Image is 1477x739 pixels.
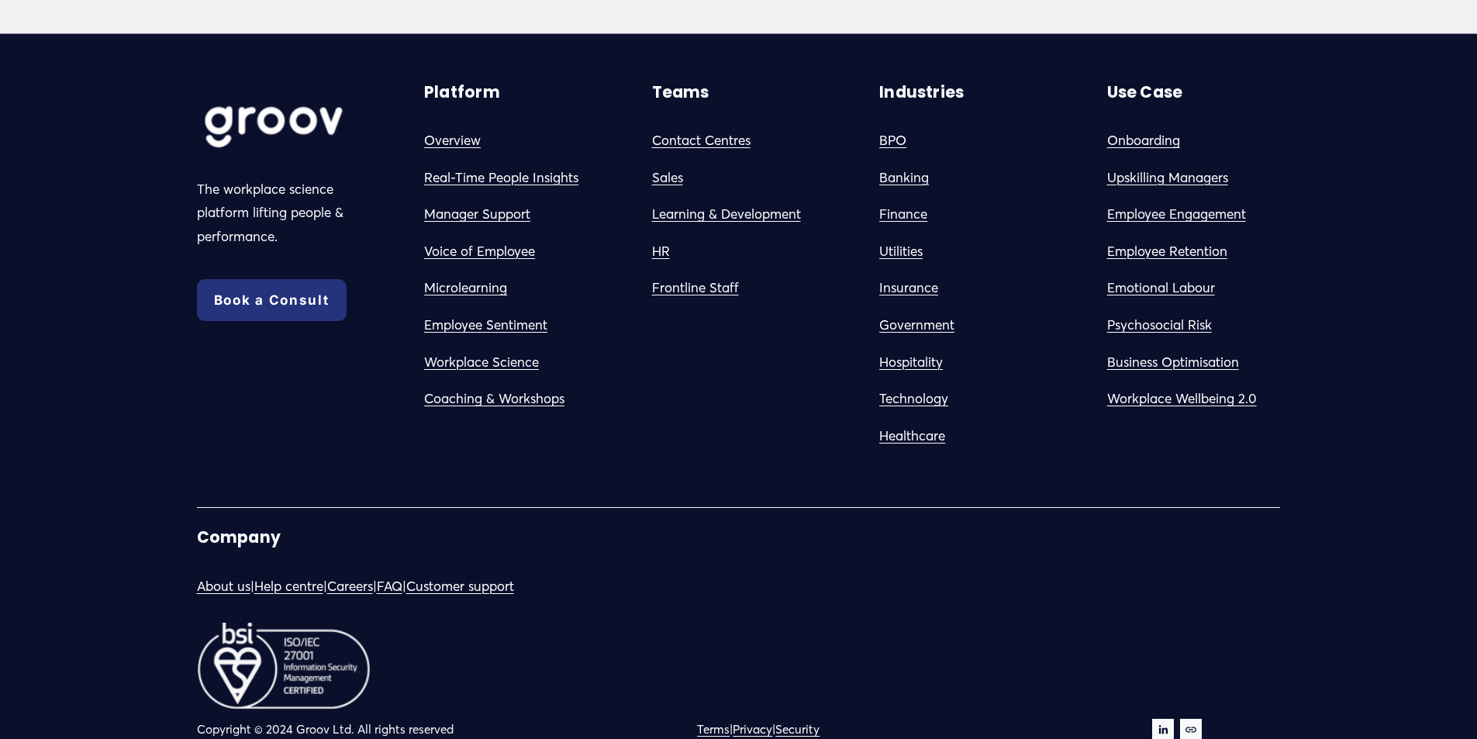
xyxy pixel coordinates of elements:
[652,129,751,153] a: Contact Centres
[1107,240,1227,264] a: Employee Retention
[879,351,943,375] a: Hospitality
[1107,202,1246,226] a: Employee Engagement
[197,575,250,599] a: About us
[424,166,578,190] a: Real-Time People Insights
[1107,276,1215,300] a: Emotional Labour
[879,166,929,190] a: Banking
[424,81,500,103] strong: Platform
[879,424,945,448] a: Healthcare
[1107,129,1180,153] a: Onboarding
[197,279,347,321] a: Book a Consult
[377,575,402,599] a: FAQ
[652,81,709,103] strong: Teams
[406,575,514,599] a: Customer support
[879,313,954,337] a: Government
[652,276,739,300] a: Frontline Staff
[652,166,683,190] a: Sales
[327,575,373,599] a: Careers
[652,202,801,226] a: Learning & Development
[197,527,281,548] strong: Company
[197,178,371,249] p: The workplace science platform lifting people & performance.
[424,351,539,375] a: Workplace Science
[1107,313,1212,337] a: Psychosocial Risk
[879,81,964,103] strong: Industries
[879,276,938,300] a: Insurance
[1107,351,1239,375] a: Business Optimisation
[1107,81,1183,103] strong: Use Case
[1107,166,1228,190] a: Upskilling Managers
[879,129,906,153] a: BPO
[879,202,927,226] a: Finance
[1227,387,1257,411] a: g 2.0
[424,387,564,411] a: Coaching & Workshops
[424,240,535,264] a: Voice of Employee
[879,240,923,264] a: Utilities
[424,276,507,300] a: Microlearning
[424,202,530,226] a: Manager Support
[879,387,948,411] a: Technology
[1107,387,1227,411] a: Workplace Wellbein
[424,313,547,337] a: Employee Sentiment
[197,575,734,599] p: | | | |
[254,575,323,599] a: Help centre
[652,240,670,264] a: HR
